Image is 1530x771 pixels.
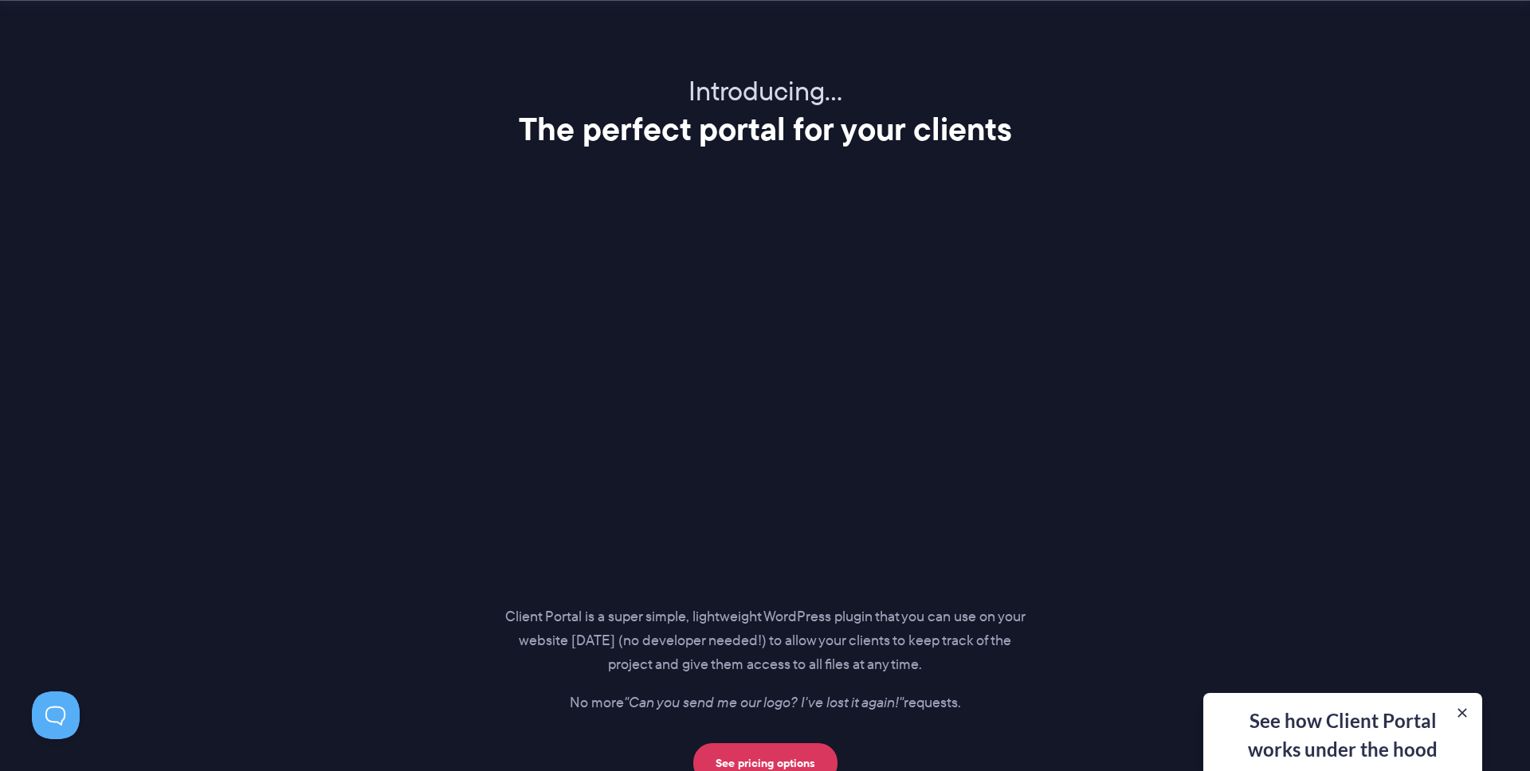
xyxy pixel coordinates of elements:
iframe: Toggle Customer Support [32,691,80,739]
h2: The perfect portal for your clients [243,109,1287,149]
i: "Can you send me our logo? I've lost it again!" [624,692,904,713]
p: No more requests. [504,691,1026,715]
p: Client Portal is a super simple, lightweight WordPress plugin that you can use on your website [D... [504,605,1026,677]
p: Introducing… [243,75,1287,109]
